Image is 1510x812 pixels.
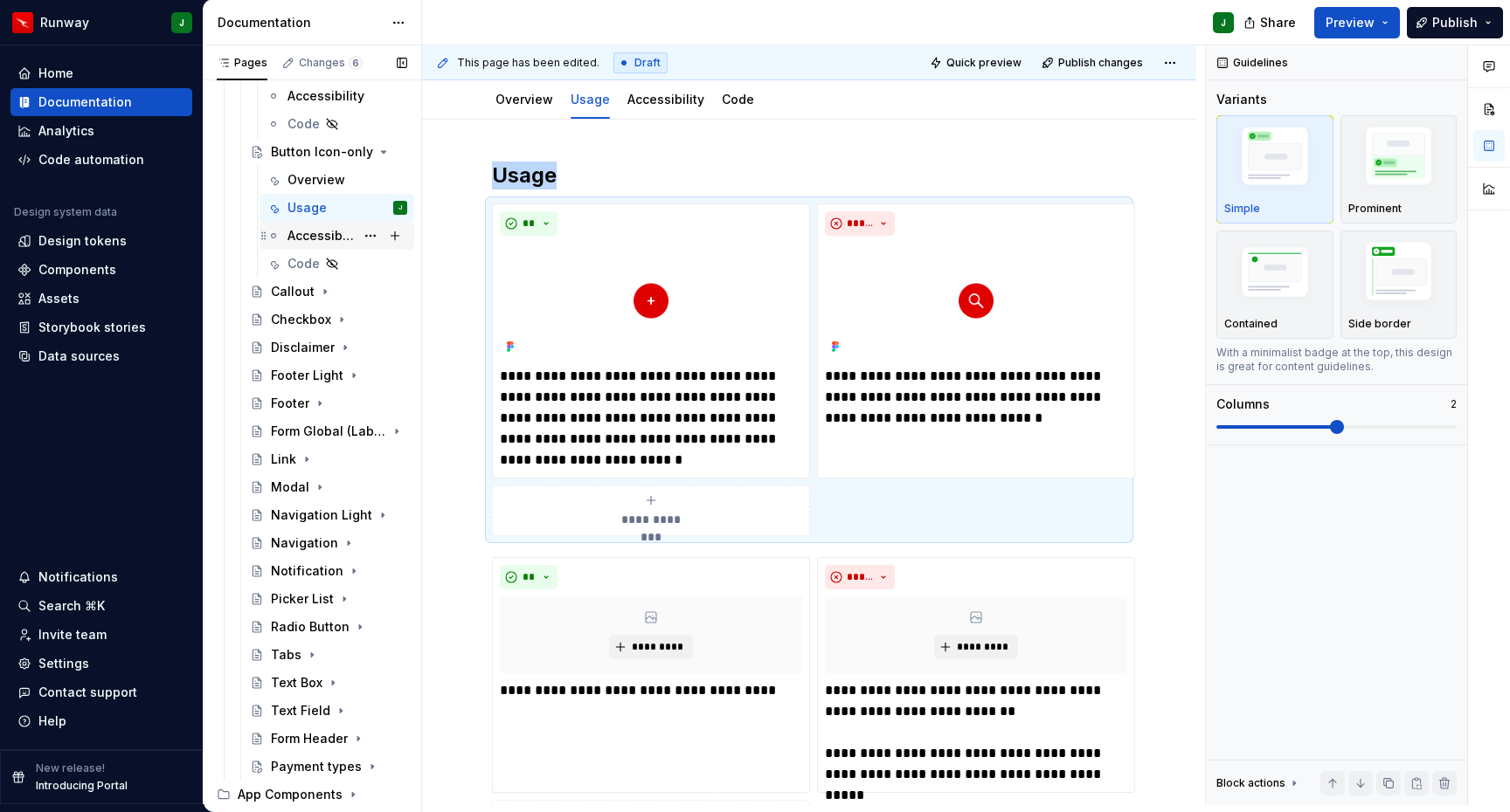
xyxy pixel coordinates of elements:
a: Notification [243,557,414,585]
button: placeholderContained [1216,231,1333,339]
h2: Usage [492,162,1126,189]
button: Preview [1314,7,1400,38]
div: Form Global (Label, Hint & Error) [271,423,386,440]
div: Documentation [38,93,132,111]
button: placeholderSide border [1340,231,1458,339]
a: Home [10,59,192,87]
a: Form Global (Label, Hint & Error) [243,417,414,445]
div: Variants [1216,91,1267,108]
div: Code [715,80,761,117]
a: Assets [10,285,192,313]
div: Checkbox [271,311,331,328]
div: Payment types [271,758,362,775]
a: Tabs [243,641,414,669]
a: Code [722,92,754,107]
div: Search ⌘K [38,597,105,615]
div: Design tokens [38,232,127,250]
div: Settings [38,655,89,672]
button: Quick preview [925,51,1029,75]
div: Help [38,712,66,730]
a: Text Field [243,697,414,725]
a: Settings [10,650,192,678]
button: Publish changes [1036,51,1151,75]
a: Accessibility [627,92,704,107]
a: Payment types [243,753,414,781]
div: Analytics [38,122,94,140]
span: Quick preview [946,56,1022,70]
span: Share [1260,14,1296,31]
div: Navigation Light [271,506,372,524]
div: Assets [38,290,80,307]
button: Notifications [10,563,192,591]
button: Publish [1407,7,1503,38]
a: Checkbox [243,306,414,334]
a: Data sources [10,342,192,370]
p: 2 [1451,397,1457,411]
a: Overview [260,166,414,194]
span: This page has been edited. [457,56,599,70]
a: Navigation Light [243,501,414,529]
div: Block actions [1216,771,1301,795]
div: Notifications [38,568,118,586]
p: Contained [1224,317,1278,331]
div: App Components [238,786,343,803]
a: Accessibility [260,82,414,110]
div: Usage [564,80,617,117]
div: Runway [40,14,89,31]
p: New release! [36,761,105,775]
div: J [398,199,402,217]
span: Preview [1326,14,1375,31]
div: Data sources [38,348,120,365]
a: Overview [495,92,553,107]
div: With a minimalist badge at the top, this design is great for content guidelines. [1216,346,1457,374]
a: Navigation [243,529,414,557]
div: Block actions [1216,776,1285,790]
div: Overview [287,171,345,189]
a: Modal [243,473,414,501]
div: Navigation [271,534,338,552]
div: Modal [271,478,309,496]
div: Tabs [271,646,301,664]
button: placeholderSimple [1216,115,1333,224]
div: Code [287,115,320,133]
p: Side border [1348,317,1411,331]
button: Contact support [10,678,192,706]
div: Contact support [38,684,137,701]
div: Text Field [271,702,330,719]
a: Storybook stories [10,313,192,341]
div: Storybook stories [38,319,146,336]
a: Documentation [10,88,192,116]
a: Callout [243,278,414,306]
div: Columns [1216,396,1270,413]
div: Accessibility [287,227,355,244]
img: placeholder [1224,121,1326,197]
img: 6b187050-a3ed-48aa-8485-808e17fcee26.png [12,12,33,33]
div: J [1221,16,1226,30]
div: Button Icon-only [271,143,373,161]
div: Changes [299,56,363,70]
div: Footer Light [271,367,343,384]
span: Publish [1432,14,1478,31]
div: Footer [271,395,309,412]
a: Design tokens [10,227,192,255]
button: RunwayJ [3,3,199,41]
div: Accessibility [287,87,364,105]
button: Search ⌘K [10,592,192,620]
div: Link [271,451,296,468]
a: Components [10,256,192,284]
div: Code automation [38,151,144,169]
div: Usage [287,199,327,217]
button: Share [1235,7,1307,38]
div: Code [287,255,320,272]
a: Code [260,250,414,278]
a: Footer [243,389,414,417]
img: placeholder [1348,121,1450,197]
a: Code automation [10,146,192,174]
div: Invite team [38,626,107,643]
div: Callout [271,283,315,300]
div: Overview [488,80,560,117]
div: Components [38,261,116,279]
img: 1e5964df-f5af-4fbe-900a-49b8ae65ba23.png [500,243,802,359]
a: Picker List [243,585,414,613]
img: placeholder [1348,237,1450,313]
